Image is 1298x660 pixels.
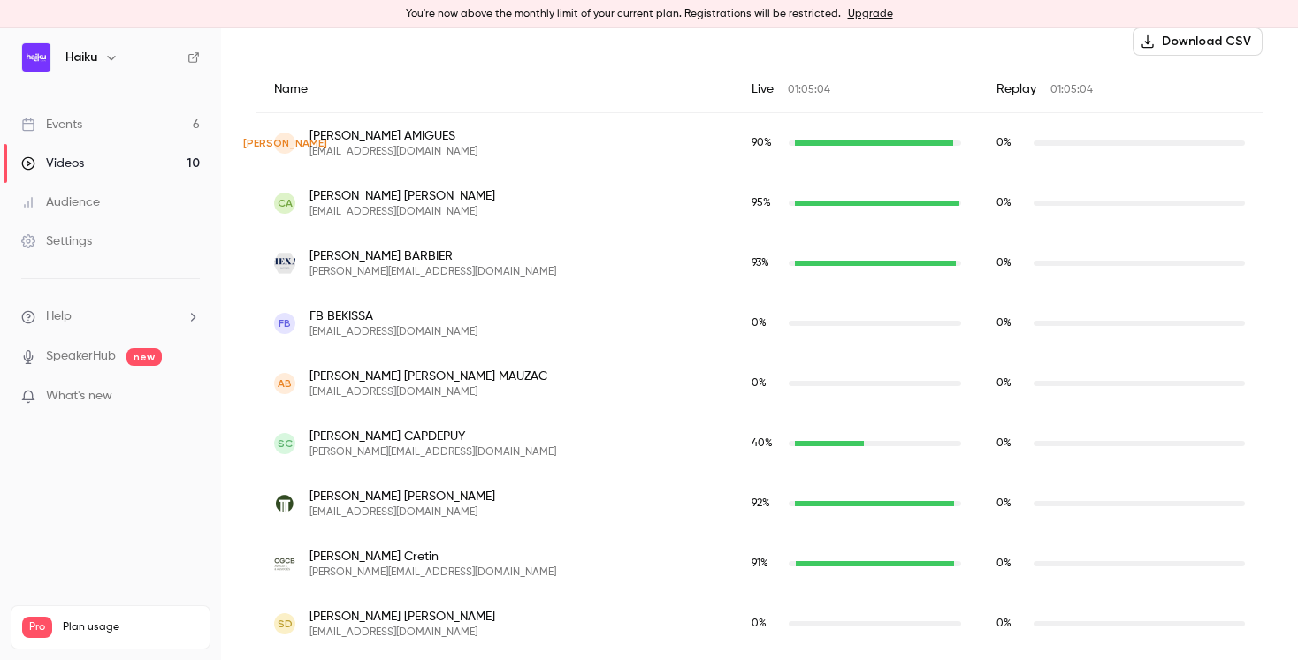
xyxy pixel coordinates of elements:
span: [EMAIL_ADDRESS][DOMAIN_NAME] [309,145,477,159]
span: FB BEKISSA [309,307,477,325]
span: Live watch time [752,376,780,391]
span: [PERSON_NAME][EMAIL_ADDRESS][DOMAIN_NAME] [309,565,556,580]
span: Replay watch time [996,195,1025,211]
span: Replay watch time [996,556,1025,572]
div: nc@celex.fr [256,474,1263,534]
span: 0 % [996,258,1012,269]
span: 40 % [752,438,773,449]
span: [EMAIL_ADDRESS][DOMAIN_NAME] [309,205,495,219]
span: Live watch time [752,195,780,211]
span: 90 % [752,138,772,148]
span: 0 % [996,618,1012,629]
span: Live watch time [752,436,780,451]
div: Replay [979,66,1263,113]
span: [EMAIL_ADDRESS][DOMAIN_NAME] [309,505,495,520]
span: Live watch time [752,255,780,271]
button: Download CSV [1133,27,1263,56]
div: j.amigues@selarl-act.fr [256,113,1263,174]
span: Live watch time [752,496,780,512]
span: 0 % [996,378,1012,389]
span: [PERSON_NAME][EMAIL_ADDRESS][DOMAIN_NAME] [309,265,556,279]
span: Live watch time [752,556,780,572]
img: hexa-avocats.fr [274,253,295,274]
span: Replay watch time [996,616,1025,632]
span: [EMAIL_ADDRESS][DOMAIN_NAME] [309,325,477,339]
span: Replay watch time [996,496,1025,512]
div: ca@avocatarnaud.fr [256,173,1263,233]
span: Replay watch time [996,436,1025,451]
div: Audience [21,193,100,211]
span: [EMAIL_ADDRESS][DOMAIN_NAME] [309,385,547,399]
iframe: Noticeable Trigger [179,389,200,405]
span: 93 % [752,258,769,269]
div: sylvie.capdepuy@avocat.fr [256,413,1263,474]
div: barbier@hexa-avocats.fr [256,233,1263,293]
div: Name [256,66,734,113]
span: [PERSON_NAME] Cretin [309,548,556,565]
span: AB [278,376,292,391]
span: 0 % [996,198,1012,209]
a: Upgrade [848,7,893,21]
span: [PERSON_NAME] [PERSON_NAME] MAUZAC [309,368,547,385]
span: Replay watch time [996,135,1025,151]
div: bourgeoisaline.avocat@gmail.com [256,353,1263,413]
span: [PERSON_NAME] [PERSON_NAME] [309,608,495,626]
span: 0 % [752,318,767,329]
span: [PERSON_NAME] [PERSON_NAME] [309,488,495,505]
span: 0 % [996,498,1012,509]
span: [PERSON_NAME] AMIGUES [309,127,477,145]
span: Help [46,307,72,326]
span: [PERSON_NAME] [PERSON_NAME] [309,187,495,205]
span: [PERSON_NAME] [243,135,327,151]
span: Plan usage [63,620,199,634]
span: [PERSON_NAME] CAPDEPUY [309,428,556,445]
span: 0 % [752,378,767,389]
span: 0 % [996,438,1012,449]
img: celex.fr [274,493,295,514]
span: Live watch time [752,616,780,632]
span: CA [278,195,293,211]
span: 0 % [996,138,1012,148]
div: fb.bekissa@gmail.com [256,293,1263,353]
span: 95 % [752,198,771,209]
li: help-dropdown-opener [21,307,200,326]
span: Live watch time [752,135,780,151]
span: Pro [22,617,52,638]
span: 92 % [752,498,770,509]
span: [PERSON_NAME][EMAIL_ADDRESS][DOMAIN_NAME] [309,445,556,459]
div: simondenisavocat@gmail.com [256,594,1263,654]
img: cgcb-avocats.com [274,553,295,574]
span: 91 % [752,558,768,569]
div: Live [734,66,979,113]
span: What's new [46,387,112,406]
span: 0 % [752,618,767,629]
div: Settings [21,232,92,250]
span: Replay watch time [996,376,1025,391]
span: 01:05:04 [1050,85,1093,95]
span: Replay watch time [996,255,1025,271]
span: SD [278,616,293,632]
span: 0 % [996,558,1012,569]
div: g.cretin@cgcb-avocats.com [256,534,1263,594]
span: [PERSON_NAME] BARBIER [309,247,556,265]
span: SC [278,436,293,451]
span: new [126,348,162,366]
span: 0 % [996,318,1012,329]
span: [EMAIL_ADDRESS][DOMAIN_NAME] [309,626,495,640]
div: Videos [21,155,84,172]
span: Live watch time [752,315,780,331]
span: 01:05:04 [788,85,830,95]
a: SpeakerHub [46,347,116,366]
div: Events [21,116,82,133]
span: FB [279,315,291,331]
h6: Haiku [65,49,97,66]
span: Replay watch time [996,315,1025,331]
img: Haiku [22,43,50,72]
